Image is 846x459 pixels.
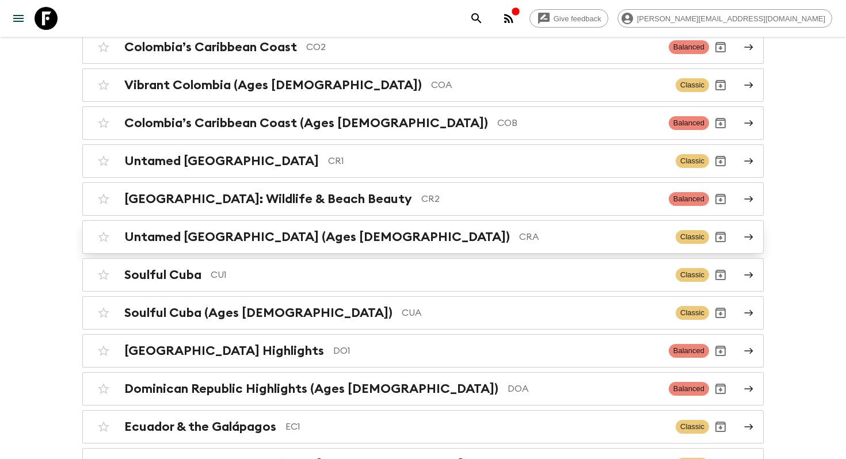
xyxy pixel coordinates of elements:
[7,7,30,30] button: menu
[508,382,660,396] p: DOA
[124,305,392,320] h2: Soulful Cuba (Ages [DEMOGRAPHIC_DATA])
[124,229,510,244] h2: Untamed [GEOGRAPHIC_DATA] (Ages [DEMOGRAPHIC_DATA])
[669,382,709,396] span: Balanced
[285,420,666,434] p: EC1
[709,301,732,324] button: Archive
[402,306,666,320] p: CUA
[431,78,666,92] p: COA
[124,267,201,282] h2: Soulful Cuba
[709,415,732,438] button: Archive
[618,9,832,28] div: [PERSON_NAME][EMAIL_ADDRESS][DOMAIN_NAME]
[669,40,709,54] span: Balanced
[676,154,709,168] span: Classic
[709,36,732,59] button: Archive
[669,116,709,130] span: Balanced
[676,78,709,92] span: Classic
[124,419,276,434] h2: Ecuador & the Galápagos
[328,154,666,168] p: CR1
[82,372,764,406] a: Dominican Republic Highlights (Ages [DEMOGRAPHIC_DATA])DOABalancedArchive
[124,192,412,206] h2: [GEOGRAPHIC_DATA]: Wildlife & Beach Beauty
[709,225,732,248] button: Archive
[82,182,764,216] a: [GEOGRAPHIC_DATA]: Wildlife & Beach BeautyCR2BalancedArchive
[465,7,488,30] button: search adventures
[124,116,488,131] h2: Colombia’s Caribbean Coast (Ages [DEMOGRAPHIC_DATA])
[82,296,764,330] a: Soulful Cuba (Ages [DEMOGRAPHIC_DATA])CUAClassicArchive
[669,192,709,206] span: Balanced
[676,306,709,320] span: Classic
[82,30,764,64] a: Colombia’s Caribbean CoastCO2BalancedArchive
[82,68,764,102] a: Vibrant Colombia (Ages [DEMOGRAPHIC_DATA])COAClassicArchive
[82,258,764,292] a: Soulful CubaCU1ClassicArchive
[676,268,709,282] span: Classic
[669,344,709,358] span: Balanced
[709,74,732,97] button: Archive
[124,154,319,169] h2: Untamed [GEOGRAPHIC_DATA]
[82,106,764,140] a: Colombia’s Caribbean Coast (Ages [DEMOGRAPHIC_DATA])COBBalancedArchive
[306,40,660,54] p: CO2
[82,334,764,368] a: [GEOGRAPHIC_DATA] HighlightsDO1BalancedArchive
[421,192,660,206] p: CR2
[124,381,498,396] h2: Dominican Republic Highlights (Ages [DEMOGRAPHIC_DATA])
[709,263,732,286] button: Archive
[82,410,764,443] a: Ecuador & the GalápagosEC1ClassicArchive
[124,40,297,55] h2: Colombia’s Caribbean Coast
[82,144,764,178] a: Untamed [GEOGRAPHIC_DATA]CR1ClassicArchive
[709,339,732,362] button: Archive
[333,344,660,358] p: DO1
[709,377,732,400] button: Archive
[547,14,608,23] span: Give feedback
[529,9,608,28] a: Give feedback
[676,420,709,434] span: Classic
[124,343,324,358] h2: [GEOGRAPHIC_DATA] Highlights
[211,268,666,282] p: CU1
[676,230,709,244] span: Classic
[124,78,422,93] h2: Vibrant Colombia (Ages [DEMOGRAPHIC_DATA])
[709,150,732,173] button: Archive
[497,116,660,130] p: COB
[631,14,832,23] span: [PERSON_NAME][EMAIL_ADDRESS][DOMAIN_NAME]
[82,220,764,254] a: Untamed [GEOGRAPHIC_DATA] (Ages [DEMOGRAPHIC_DATA])CRAClassicArchive
[709,188,732,211] button: Archive
[519,230,666,244] p: CRA
[709,112,732,135] button: Archive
